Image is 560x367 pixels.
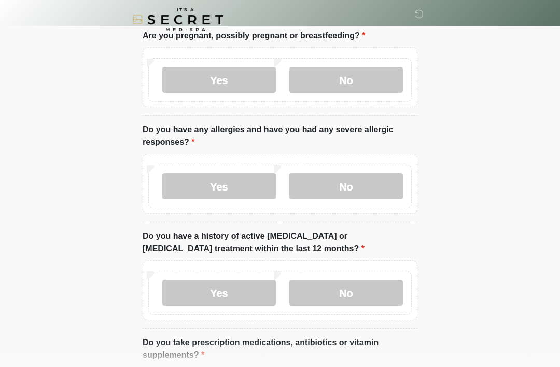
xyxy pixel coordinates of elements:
[143,230,417,255] label: Do you have a history of active [MEDICAL_DATA] or [MEDICAL_DATA] treatment within the last 12 mon...
[162,280,276,306] label: Yes
[289,280,403,306] label: No
[132,8,223,31] img: It's A Secret Med Spa Logo
[143,124,417,148] label: Do you have any allergies and have you had any severe allergic responses?
[289,67,403,93] label: No
[289,173,403,199] label: No
[162,173,276,199] label: Yes
[143,336,417,361] label: Do you take prescription medications, antibiotics or vitamin supplements?
[162,67,276,93] label: Yes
